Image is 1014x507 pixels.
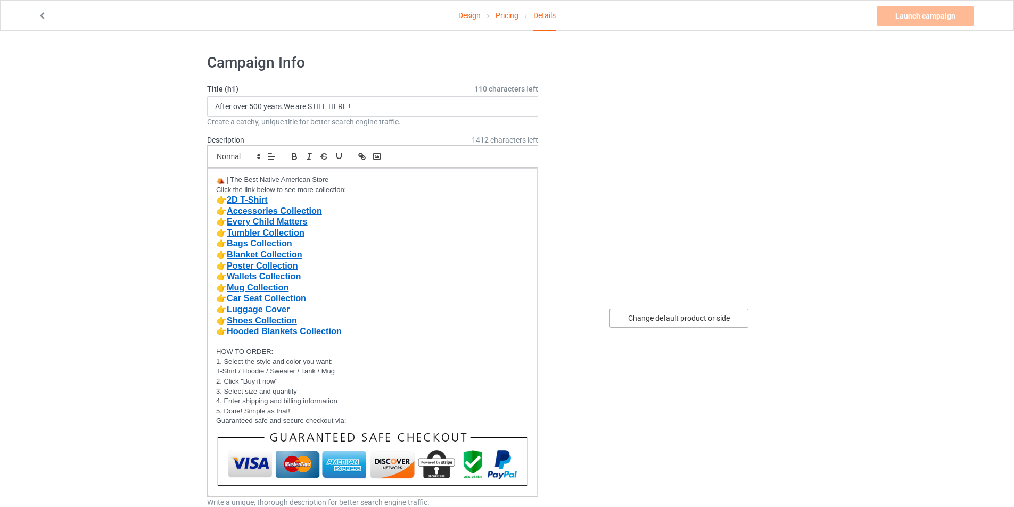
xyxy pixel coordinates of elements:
[216,250,227,259] strong: 👉
[609,309,748,328] div: Change default product or side
[474,84,538,94] span: 110 characters left
[216,406,529,417] p: 5. Done! Simple as that!
[227,250,302,259] a: Blanket Collection
[227,326,342,336] a: Hooded Blankets Collection
[227,261,298,270] a: Poster Collection
[216,282,227,292] strong: 👉
[227,206,322,215] a: Accessories Collection
[533,1,556,31] div: Details
[216,217,227,226] strong: 👉
[458,1,481,30] a: Design
[227,195,268,204] a: 2D T-Shirt
[227,271,301,281] a: Wallets Collection
[216,387,529,397] p: 3. Select size and quantity
[227,228,304,237] a: Tumbler Collection
[227,238,292,248] a: Bags Collection
[227,293,306,303] a: Car Seat Collection
[207,136,244,144] label: Description
[216,396,529,406] p: 4. Enter shipping and billing information
[216,357,529,367] p: 1. Select the style and color you want:
[207,117,538,127] div: Create a catchy, unique title for better search engine traffic.
[216,195,227,204] strong: 👉
[227,282,288,292] a: Mug Collection
[216,261,227,270] strong: 👉
[216,175,529,185] p: ⛺ | The Best Native American Store
[216,416,529,426] p: Guaranteed safe and secure checkout via:
[216,206,227,215] strong: 👉
[216,304,227,314] strong: 👉
[216,293,227,303] strong: 👉
[216,426,529,487] img: thanh_toan.png
[216,228,227,237] strong: 👉
[227,304,290,314] a: Luggage Cover
[227,315,297,325] a: Shoes Collection
[216,377,529,387] p: 2. Click "Buy it now"
[496,1,518,30] a: Pricing
[472,135,538,145] span: 1412 characters left
[216,271,227,281] strong: 👉
[207,53,538,72] h1: Campaign Info
[207,84,538,94] label: Title (h1)
[216,347,529,357] p: HOW TO ORDER:
[227,217,308,226] a: Every Child Matters
[216,367,529,377] p: T-Shirt / Hoodie / Sweater / Tank / Mug
[216,238,227,248] strong: 👉
[216,315,227,325] strong: 👉
[216,326,227,336] strong: 👉
[216,185,529,195] p: Click the link below to see more collection:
